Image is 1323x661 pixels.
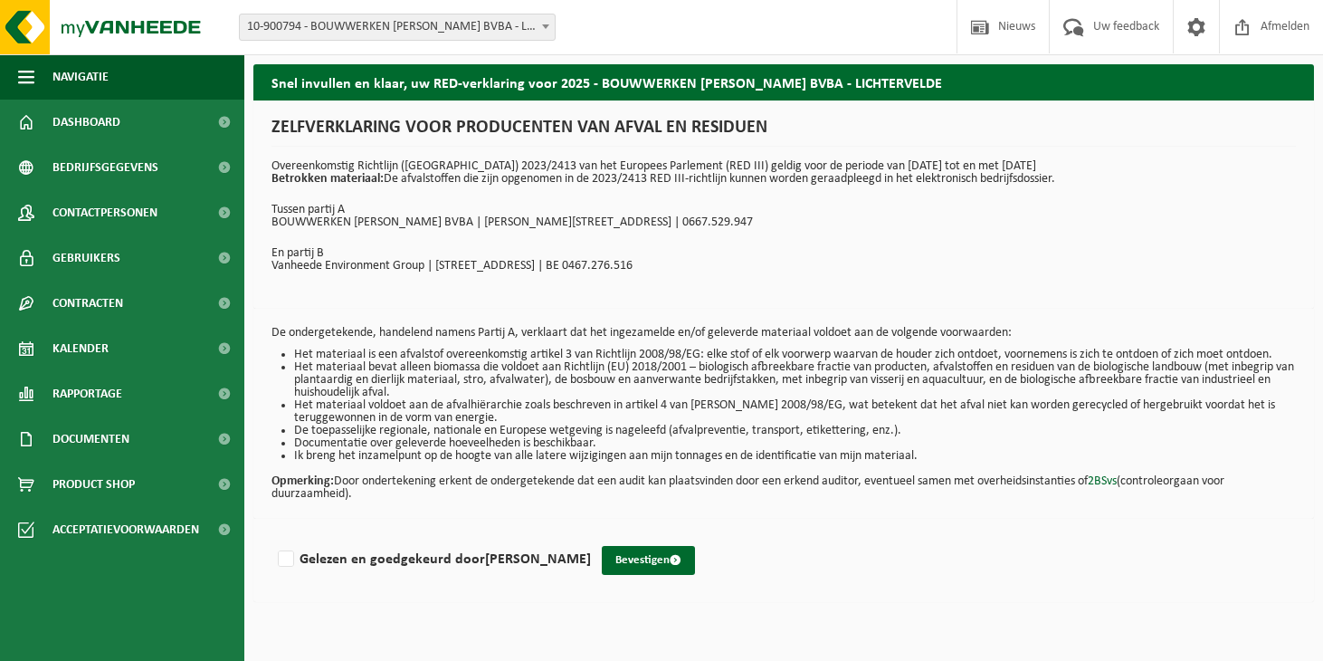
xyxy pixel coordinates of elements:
strong: [PERSON_NAME] [485,552,591,567]
span: Navigatie [52,54,109,100]
span: Documenten [52,417,129,462]
span: Contracten [52,281,123,326]
p: Overeenkomstig Richtlijn ([GEOGRAPHIC_DATA]) 2023/2413 van het Europees Parlement (RED III) geldi... [271,160,1296,186]
button: Bevestigen [602,546,695,575]
label: Gelezen en goedgekeurd door [274,546,591,573]
span: Contactpersonen [52,190,157,235]
li: Ik breng het inzamelpunt op de hoogte van alle latere wijzigingen aan mijn tonnages en de identif... [294,450,1296,463]
strong: Opmerking: [271,474,334,488]
span: Acceptatievoorwaarden [52,507,199,552]
li: Documentatie over geleverde hoeveelheden is beschikbaar. [294,437,1296,450]
span: Rapportage [52,371,122,417]
p: En partij B [271,247,1296,260]
span: Dashboard [52,100,120,145]
span: Gebruikers [52,235,120,281]
span: Product Shop [52,462,135,507]
p: Tussen partij A [271,204,1296,216]
li: De toepasselijke regionale, nationale en Europese wetgeving is nageleefd (afvalpreventie, transpo... [294,425,1296,437]
li: Het materiaal is een afvalstof overeenkomstig artikel 3 van Richtlijn 2008/98/EG: elke stof of el... [294,349,1296,361]
li: Het materiaal voldoet aan de afvalhiërarchie zoals beschreven in artikel 4 van [PERSON_NAME] 2008... [294,399,1296,425]
span: 10-900794 - BOUWWERKEN LIEVENS BART BVBA - LICHTERVELDE [239,14,556,41]
span: Kalender [52,326,109,371]
strong: Betrokken materiaal: [271,172,384,186]
li: Het materiaal bevat alleen biomassa die voldoet aan Richtlijn (EU) 2018/2001 – biologisch afbreek... [294,361,1296,399]
p: De ondergetekende, handelend namens Partij A, verklaart dat het ingezamelde en/of geleverde mater... [271,327,1296,340]
a: 2BSvs [1088,474,1117,488]
p: Door ondertekening erkent de ondergetekende dat een audit kan plaatsvinden door een erkend audito... [271,463,1296,501]
p: Vanheede Environment Group | [STREET_ADDRESS] | BE 0467.276.516 [271,260,1296,273]
span: 10-900794 - BOUWWERKEN LIEVENS BART BVBA - LICHTERVELDE [240,14,555,40]
h2: Snel invullen en klaar, uw RED-verklaring voor 2025 - BOUWWERKEN [PERSON_NAME] BVBA - LICHTERVELDE [253,64,1314,100]
span: Bedrijfsgegevens [52,145,158,190]
h1: ZELFVERKLARING VOOR PRODUCENTEN VAN AFVAL EN RESIDUEN [271,119,1296,147]
p: BOUWWERKEN [PERSON_NAME] BVBA | [PERSON_NAME][STREET_ADDRESS] | 0667.529.947 [271,216,1296,229]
